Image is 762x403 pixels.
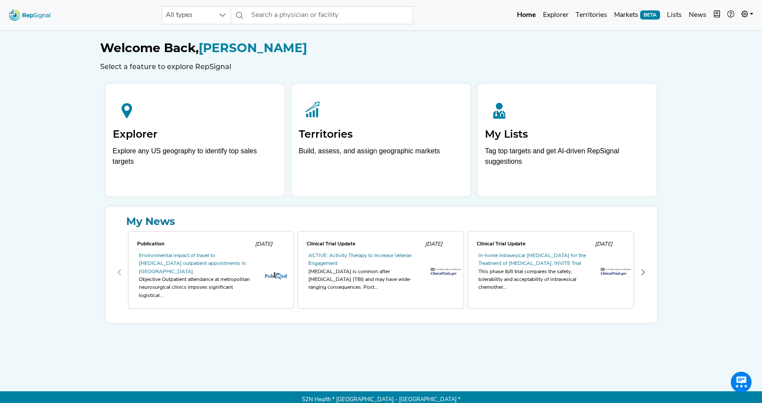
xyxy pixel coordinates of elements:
h2: My Lists [485,128,649,141]
p: Tag top targets and get AI-driven RepSignal suggestions [485,146,649,172]
div: 1 [296,229,466,316]
a: MarketsBETA [611,7,664,24]
a: Lists [664,7,685,24]
h1: [PERSON_NAME] [100,41,662,56]
button: Intel Book [710,7,724,24]
a: ExplorerExplore any US geography to identify top sales targets [105,84,285,196]
div: 2 [466,229,636,316]
div: Objective Outpatient attendance at metropolitan neurosurgical clinics imposes significant logisti... [139,276,258,300]
span: All types [162,7,214,24]
div: Explore any US geography to identify top sales targets [113,146,277,167]
img: pubmed_logo.fab3c44c.png [265,272,287,280]
span: BETA [640,10,660,19]
img: trials_logo.af2b3be5.png [431,268,461,276]
a: Home [513,7,540,24]
input: Search a physician or facility [248,6,413,24]
span: Clinical Trial Update [307,241,356,247]
a: Environmental impact of travel to [MEDICAL_DATA] outpatient appointments in [GEOGRAPHIC_DATA]. [139,253,246,274]
div: [MEDICAL_DATA] is common after [MEDICAL_DATA] (TBI) and may have wide-ranging consequences. Post... [308,268,427,292]
a: Territories [572,7,611,24]
div: This phase Ib/II trial compares the safety, tolerability and acceptability of intravesical chemot... [478,268,597,292]
img: trials_logo.af2b3be5.png [601,268,631,276]
a: ACTIVE: Activity Therapy to Increase Veteran Engagement [308,253,412,266]
a: My News [112,214,650,229]
a: My ListsTag top targets and get AI-driven RepSignal suggestions [477,84,657,196]
h2: Explorer [113,128,277,141]
div: 0 [126,229,296,316]
span: [DATE] [255,241,272,247]
span: Welcome Back, [100,40,199,55]
span: [DATE] [425,241,442,247]
p: Build, assess, and assign geographic markets [299,146,463,172]
a: Explorer [540,7,572,24]
a: News [685,7,710,24]
span: [DATE] [595,241,612,247]
a: TerritoriesBuild, assess, and assign geographic markets [291,84,471,196]
button: Next Page [636,265,650,279]
span: Publication [137,241,164,247]
h2: Territories [299,128,463,141]
a: In-home Intravesical [MEDICAL_DATA] for the Treatment of [MEDICAL_DATA], INVITE Trial [478,253,586,266]
span: Clinical Trial Update [477,241,526,247]
h6: Select a feature to explore RepSignal [100,63,662,71]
